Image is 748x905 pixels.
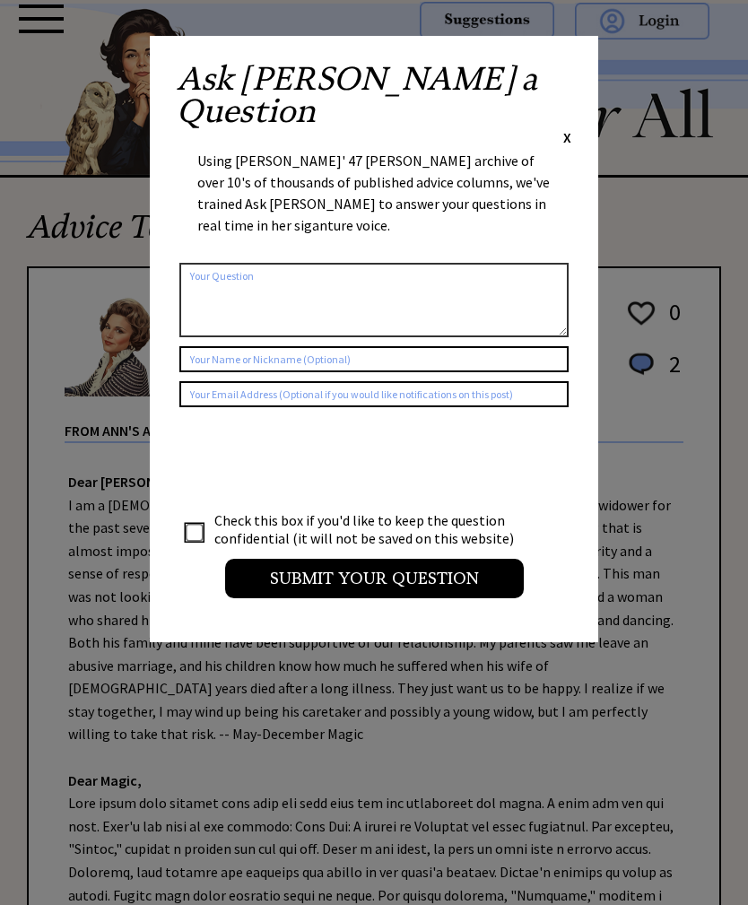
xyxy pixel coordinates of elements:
[563,128,571,146] span: X
[213,510,531,548] td: Check this box if you'd like to keep the question confidential (it will not be saved on this webs...
[225,559,524,598] input: Submit your Question
[179,346,569,372] input: Your Name or Nickname (Optional)
[179,381,569,407] input: Your Email Address (Optional if you would like notifications on this post)
[197,150,551,254] div: Using [PERSON_NAME]' 47 [PERSON_NAME] archive of over 10's of thousands of published advice colum...
[179,425,452,495] iframe: reCAPTCHA
[177,63,571,127] h2: Ask [PERSON_NAME] a Question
